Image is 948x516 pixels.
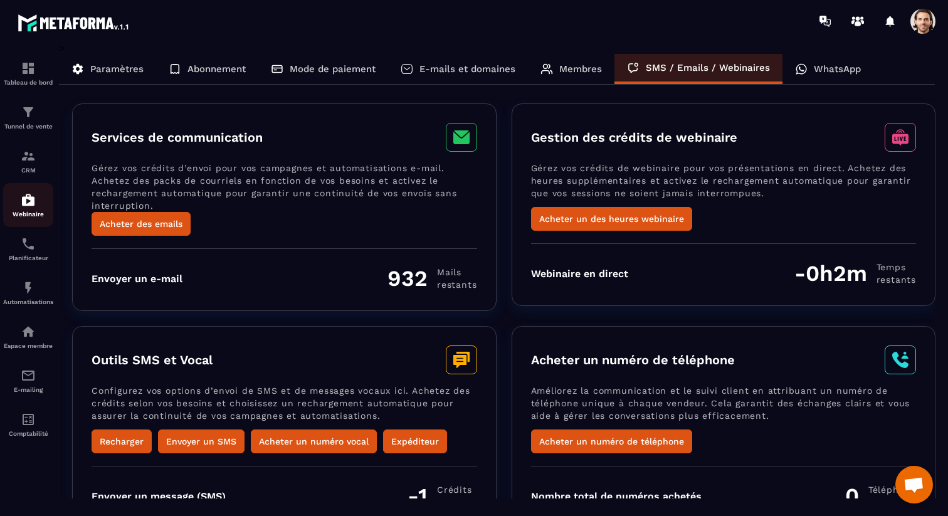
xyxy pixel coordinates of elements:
[21,368,36,383] img: email
[408,483,477,509] div: -1
[646,62,770,73] p: SMS / Emails / Webinaires
[3,403,53,446] a: accountantaccountantComptabilité
[437,483,477,496] span: Crédits
[21,149,36,164] img: formation
[814,63,861,75] p: WhatsApp
[92,352,213,367] h3: Outils SMS et Vocal
[251,429,377,453] button: Acheter un numéro vocal
[92,162,477,212] p: Gérez vos crédits d’envoi pour vos campagnes et automatisations e-mail. Achetez des packs de cour...
[3,359,53,403] a: emailemailE-mailing
[3,51,53,95] a: formationformationTableau de bord
[531,490,702,502] div: Nombre total de numéros achetés
[559,63,602,75] p: Membres
[90,63,144,75] p: Paramètres
[21,412,36,427] img: accountant
[21,236,36,251] img: scheduler
[531,268,628,280] div: Webinaire en direct
[92,490,226,502] div: Envoyer un message (SMS)
[3,123,53,130] p: Tunnel de vente
[437,278,477,291] span: restants
[531,429,692,453] button: Acheter un numéro de téléphone
[3,167,53,174] p: CRM
[21,324,36,339] img: automations
[437,496,477,508] span: restants
[3,298,53,305] p: Automatisations
[92,384,477,429] p: Configurez vos options d’envoi de SMS et de messages vocaux ici. Achetez des crédits selon vos be...
[21,280,36,295] img: automations
[383,429,447,453] button: Expéditeur
[531,130,737,145] h3: Gestion des crédits de webinaire
[3,386,53,393] p: E-mailing
[21,192,36,208] img: automations
[3,95,53,139] a: formationformationTunnel de vente
[3,139,53,183] a: formationformationCRM
[845,483,916,509] div: 0
[18,11,130,34] img: logo
[3,430,53,437] p: Comptabilité
[3,227,53,271] a: schedulerschedulerPlanificateur
[3,271,53,315] a: automationsautomationsAutomatisations
[92,130,263,145] h3: Services de communication
[3,255,53,261] p: Planificateur
[3,183,53,227] a: automationsautomationsWebinaire
[21,105,36,120] img: formation
[868,483,916,496] span: Téléphone
[21,61,36,76] img: formation
[437,266,477,278] span: Mails
[3,342,53,349] p: Espace membre
[868,496,916,508] span: Nombre
[3,211,53,218] p: Webinaire
[3,79,53,86] p: Tableau de bord
[92,212,191,236] button: Acheter des emails
[877,273,916,286] span: restants
[92,429,152,453] button: Recharger
[387,265,477,292] div: 932
[531,207,692,231] button: Acheter un des heures webinaire
[290,63,376,75] p: Mode de paiement
[794,260,916,287] div: -0h2m
[531,384,917,429] p: Améliorez la communication et le suivi client en attribuant un numéro de téléphone unique à chaqu...
[419,63,515,75] p: E-mails et domaines
[531,162,917,207] p: Gérez vos crédits de webinaire pour vos présentations en direct. Achetez des heures supplémentair...
[895,466,933,503] a: Ouvrir le chat
[3,315,53,359] a: automationsautomationsEspace membre
[877,261,916,273] span: Temps
[531,352,735,367] h3: Acheter un numéro de téléphone
[92,273,182,285] div: Envoyer un e-mail
[187,63,246,75] p: Abonnement
[158,429,245,453] button: Envoyer un SMS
